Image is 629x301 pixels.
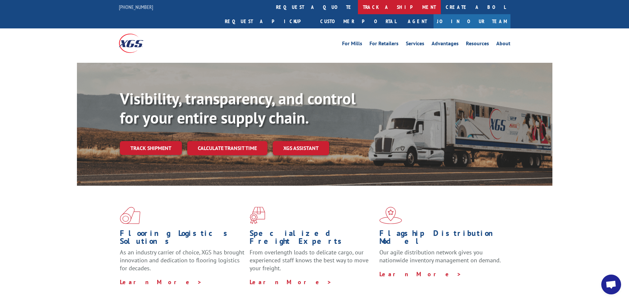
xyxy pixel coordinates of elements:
a: Join Our Team [434,14,510,28]
a: Customer Portal [315,14,401,28]
img: xgs-icon-flagship-distribution-model-red [379,207,402,224]
h1: Flooring Logistics Solutions [120,229,245,248]
a: XGS ASSISTANT [273,141,329,155]
a: For Retailers [369,41,399,48]
a: For Mills [342,41,362,48]
span: Our agile distribution network gives you nationwide inventory management on demand. [379,248,501,264]
a: Track shipment [120,141,182,155]
a: Services [406,41,424,48]
h1: Specialized Freight Experts [250,229,374,248]
a: Learn More > [379,270,462,278]
img: xgs-icon-total-supply-chain-intelligence-red [120,207,140,224]
a: Learn More > [120,278,202,286]
a: Advantages [432,41,459,48]
a: About [496,41,510,48]
a: Calculate transit time [187,141,267,155]
span: As an industry carrier of choice, XGS has brought innovation and dedication to flooring logistics... [120,248,244,272]
h1: Flagship Distribution Model [379,229,504,248]
p: From overlength loads to delicate cargo, our experienced staff knows the best way to move your fr... [250,248,374,278]
a: Agent [401,14,434,28]
a: Learn More > [250,278,332,286]
img: xgs-icon-focused-on-flooring-red [250,207,265,224]
b: Visibility, transparency, and control for your entire supply chain. [120,88,356,128]
div: Open chat [601,275,621,294]
a: [PHONE_NUMBER] [119,4,153,10]
a: Request a pickup [220,14,315,28]
a: Resources [466,41,489,48]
